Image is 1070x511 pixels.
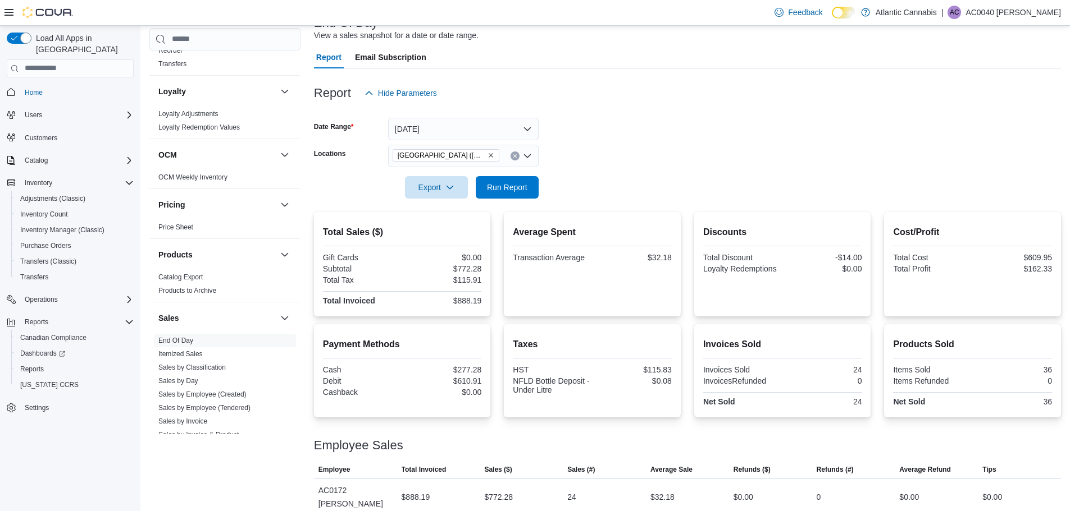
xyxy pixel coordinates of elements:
span: OCM Weekly Inventory [158,173,227,182]
span: Purchase Orders [20,241,71,250]
span: Washington CCRS [16,378,134,392]
div: Items Sold [893,365,970,374]
a: Reports [16,362,48,376]
span: Itemized Sales [158,349,203,358]
h2: Products Sold [893,338,1052,351]
span: Reports [16,362,134,376]
a: Customers [20,131,62,145]
a: OCM Weekly Inventory [158,173,227,181]
button: OCM [278,148,292,162]
div: $0.00 [899,490,919,504]
button: Users [20,108,47,122]
button: Run Report [476,176,539,199]
a: Sales by Employee (Tendered) [158,404,251,412]
div: Total Discount [703,253,780,262]
div: Total Cost [893,253,970,262]
div: $32.18 [650,490,675,504]
span: Operations [20,293,134,306]
div: Subtotal [323,264,400,273]
span: Catalog Export [158,273,203,282]
a: Settings [20,401,53,415]
button: Home [2,84,138,100]
strong: Net Sold [893,397,925,406]
span: Reports [20,365,44,374]
span: Reports [20,315,134,329]
button: Adjustments (Classic) [11,191,138,206]
span: Sales by Invoice & Product [158,430,239,439]
span: Settings [25,403,49,412]
span: Inventory Count [20,210,68,219]
span: Dashboards [20,349,65,358]
div: 0 [785,376,862,385]
button: Inventory Manager (Classic) [11,222,138,238]
div: Total Tax [323,275,400,284]
span: Products to Archive [158,286,216,295]
a: Itemized Sales [158,350,203,358]
button: Transfers (Classic) [11,254,138,269]
span: Settings [20,400,134,415]
span: Canadian Compliance [20,333,86,342]
strong: Total Invoiced [323,296,375,305]
div: $0.00 [734,490,753,504]
a: Transfers (Classic) [16,255,81,268]
h3: Report [314,86,351,100]
button: Reports [11,361,138,377]
button: Operations [20,293,62,306]
span: Refunds (#) [817,465,854,474]
span: Loyalty Redemption Values [158,123,240,132]
div: 0 [975,376,1052,385]
span: Sales (#) [567,465,595,474]
a: [US_STATE] CCRS [16,378,83,392]
a: Feedback [770,1,827,24]
p: | [941,6,944,19]
span: Transfers [20,273,48,282]
div: Gift Cards [323,253,400,262]
span: Inventory Manager (Classic) [16,223,134,237]
a: Sales by Classification [158,363,226,371]
div: Loyalty [149,107,300,139]
div: Debit [323,376,400,385]
div: -$14.00 [785,253,862,262]
span: Customers [25,133,57,142]
h2: Cost/Profit [893,225,1052,239]
div: $610.91 [404,376,481,385]
div: InvoicesRefunded [703,376,780,385]
span: Reports [25,317,48,326]
button: Canadian Compliance [11,330,138,346]
span: Transfers [16,270,134,284]
span: Adjustments (Classic) [20,194,85,203]
h3: Loyalty [158,86,186,97]
span: Water Street (St. John's) [393,149,499,162]
a: Dashboards [16,347,70,360]
span: Average Sale [650,465,693,474]
a: Sales by Invoice & Product [158,431,239,439]
button: Inventory [2,175,138,191]
span: Dashboards [16,347,134,360]
div: $888.19 [402,490,430,504]
span: Price Sheet [158,223,193,232]
div: $162.33 [975,264,1052,273]
span: Canadian Compliance [16,331,134,344]
button: Loyalty [158,86,276,97]
a: Sales by Employee (Created) [158,390,247,398]
span: Feedback [788,7,822,18]
a: Transfers [158,60,186,68]
div: $115.91 [404,275,481,284]
span: Catalog [20,154,134,167]
span: Inventory Manager (Classic) [20,225,104,234]
div: Invoices Sold [703,365,780,374]
button: Hide Parameters [360,82,441,104]
button: Remove Water Street (St. John's) from selection in this group [488,152,494,159]
a: Inventory Manager (Classic) [16,223,109,237]
h2: Taxes [513,338,672,351]
button: Pricing [278,198,292,211]
p: AC0040 [PERSON_NAME] [966,6,1061,19]
input: Dark Mode [832,7,855,19]
div: $277.28 [404,365,481,374]
div: $0.00 [404,388,481,397]
label: Locations [314,149,346,158]
span: Total Invoiced [402,465,447,474]
span: Inventory Count [16,208,134,221]
div: Pricing [149,220,300,238]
